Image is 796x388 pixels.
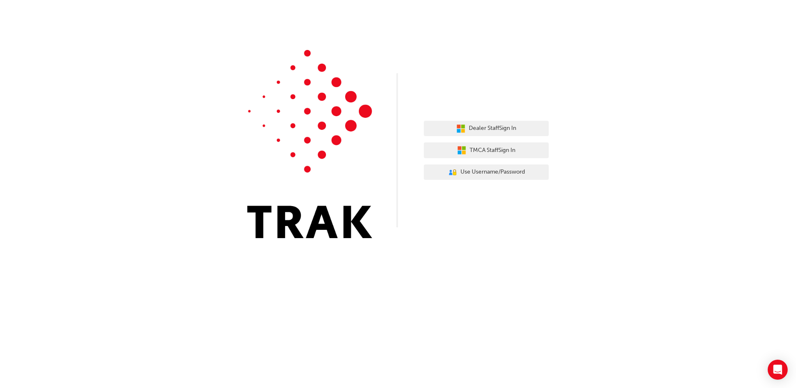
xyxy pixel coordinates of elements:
[424,142,549,158] button: TMCA StaffSign In
[424,164,549,180] button: Use Username/Password
[460,167,525,177] span: Use Username/Password
[424,121,549,137] button: Dealer StaffSign In
[247,50,372,238] img: Trak
[768,360,788,380] div: Open Intercom Messenger
[469,124,516,133] span: Dealer Staff Sign In
[470,146,515,155] span: TMCA Staff Sign In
